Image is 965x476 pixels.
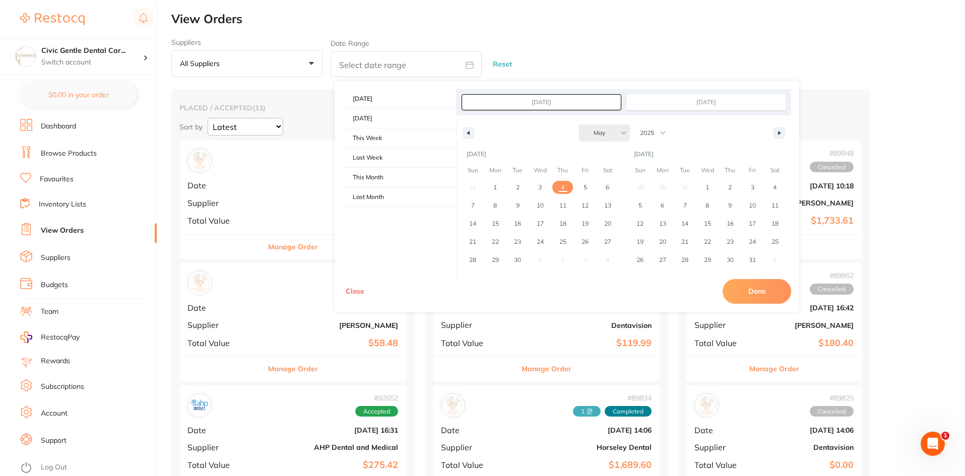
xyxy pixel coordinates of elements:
[727,215,734,233] span: 16
[659,251,666,269] span: 27
[190,396,209,415] img: AHP Dental and Medical
[605,406,652,417] span: Completed
[41,46,143,56] h4: Civic Gentle Dental Care
[674,162,696,178] span: Tue
[331,51,482,77] input: Select date range
[41,436,67,446] a: Support
[331,39,369,47] label: Date Range
[506,196,529,215] button: 9
[355,394,398,402] span: # 92652
[696,251,719,269] button: 29
[484,196,507,215] button: 8
[681,251,688,269] span: 28
[582,233,589,251] span: 26
[696,178,719,196] button: 1
[39,199,86,210] a: Inventory Lists
[559,233,566,251] span: 25
[20,8,85,31] a: Restocq Logo
[753,460,854,470] b: $0.00
[187,181,255,190] span: Date
[41,253,71,263] a: Suppliers
[574,215,597,233] button: 19
[596,215,619,233] button: 20
[263,338,398,349] b: $58.48
[661,196,664,215] span: 6
[573,394,652,402] span: # 89834
[584,178,587,196] span: 5
[462,251,484,269] button: 28
[506,233,529,251] button: 23
[537,196,544,215] span: 10
[517,338,652,349] b: $119.99
[574,162,597,178] span: Fri
[41,57,143,67] p: Switch account
[771,233,779,251] span: 25
[187,460,255,469] span: Total Value
[652,196,674,215] button: 6
[659,233,666,251] span: 20
[529,196,552,215] button: 10
[681,215,688,233] span: 14
[705,196,709,215] span: 8
[20,13,85,25] img: Restocq Logo
[484,162,507,178] span: Mon
[629,146,786,163] div: [DATE]
[343,279,367,303] button: Close
[719,233,741,251] button: 23
[263,199,398,207] b: Nobel Biocare
[187,198,255,208] span: Supplier
[596,233,619,251] button: 27
[343,148,456,168] button: Last Week
[753,338,854,349] b: $180.40
[41,280,68,290] a: Budgets
[753,304,854,312] b: [DATE] 16:42
[749,196,756,215] span: 10
[606,178,609,196] span: 6
[462,233,484,251] button: 21
[674,233,696,251] button: 21
[268,235,318,259] button: Manage Order
[20,331,80,343] a: RestocqPay
[636,251,644,269] span: 26
[727,233,734,251] span: 23
[694,320,745,329] span: Supplier
[179,141,406,259] div: Nobel Biocare#92654PlacedDate[DATE] 16:31SupplierNobel BiocareTotal Value$215.60Manage Order
[629,215,652,233] button: 12
[529,178,552,196] button: 3
[636,233,644,251] span: 19
[696,196,719,215] button: 8
[753,199,854,207] b: [PERSON_NAME]
[16,46,36,66] img: Civic Gentle Dental Care
[441,426,508,435] span: Date
[469,251,476,269] span: 28
[810,406,854,417] span: Cancelled
[537,215,544,233] span: 17
[492,215,499,233] span: 15
[343,89,456,108] span: [DATE]
[674,196,696,215] button: 7
[343,109,456,128] span: [DATE]
[263,216,398,226] b: $215.60
[493,196,497,215] span: 8
[810,394,854,402] span: # 89825
[41,382,84,392] a: Subscriptions
[627,95,786,110] input: Continuous
[187,443,255,452] span: Supplier
[187,338,255,348] span: Total Value
[773,178,777,196] span: 4
[484,178,507,196] button: 1
[187,303,255,312] span: Date
[659,215,666,233] span: 13
[551,233,574,251] button: 25
[41,307,58,317] a: Team
[681,233,688,251] span: 21
[514,233,521,251] span: 23
[749,233,756,251] span: 24
[719,162,741,178] span: Thu
[516,196,520,215] span: 9
[694,460,745,469] span: Total Value
[629,233,652,251] button: 19
[462,162,484,178] span: Sun
[753,321,854,329] b: [PERSON_NAME]
[810,271,854,280] span: # 89862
